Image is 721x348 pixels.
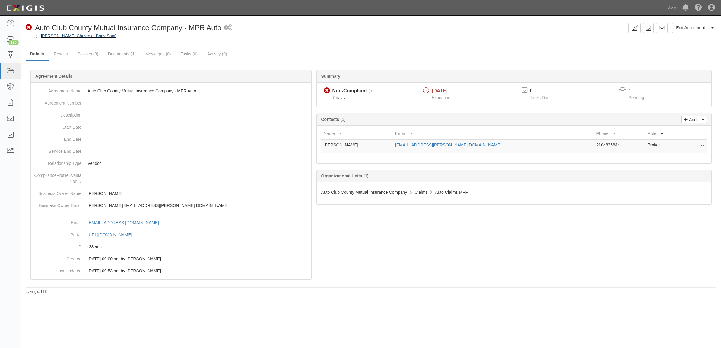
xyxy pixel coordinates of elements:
[33,253,81,262] dt: Created
[324,88,330,94] i: Non-Compliant
[8,40,19,45] div: 170
[33,109,81,118] dt: Description
[87,202,309,208] p: [PERSON_NAME][EMAIL_ADDRESS][PERSON_NAME][DOMAIN_NAME]
[395,143,501,147] a: [EMAIL_ADDRESS][PERSON_NAME][DOMAIN_NAME]
[33,187,81,196] dt: Business Owner Name
[26,289,48,294] small: by
[594,128,645,139] th: Phone
[33,253,309,265] dd: [DATE] 09:00 am by [PERSON_NAME]
[33,241,81,250] dt: ID
[530,88,557,95] p: 0
[33,145,81,154] dt: Service End Date
[332,88,367,95] div: Non-Compliant
[33,199,81,208] dt: Business Owner Email
[332,95,345,100] span: Since 09/01/2025
[321,139,393,153] td: [PERSON_NAME]
[26,24,32,31] i: Non-Compliant
[26,48,49,61] a: Details
[41,33,116,38] a: [PERSON_NAME] Chevrolet Body Shop
[688,116,697,123] p: Add
[414,190,427,195] span: Claims
[33,265,81,274] dt: Last Updated
[33,157,81,166] dt: Relationship Type
[87,220,159,226] div: [EMAIL_ADDRESS][DOMAIN_NAME]
[176,48,202,60] a: Tasks (0)
[321,190,407,195] span: Auto Club County Mutual Insurance Company
[35,74,72,79] b: Agreement Details
[369,89,373,93] i: Pending Review
[33,241,309,253] dd: r33emc
[33,85,309,97] dd: Auto Club County Mutual Insurance Company - MPR Auto
[33,133,81,142] dt: End Date
[645,139,683,153] td: Broker
[33,169,81,184] dt: ComplianceProfileEvaluationID
[33,121,81,130] dt: Start Date
[224,25,232,31] i: 1 scheduled workflow
[87,190,309,196] p: [PERSON_NAME]
[629,95,644,100] span: Pending
[321,74,341,79] b: Summary
[321,128,393,139] th: Name
[33,265,309,277] dd: [DATE] 09:53 am by [PERSON_NAME]
[26,23,221,33] div: Auto Club County Mutual Insurance Company - MPR Auto
[49,48,72,60] a: Results
[681,116,699,123] a: Add
[321,117,346,122] b: Contacts (1)
[33,217,81,226] dt: Email
[432,95,450,100] span: Expiration
[73,48,103,60] a: Policies (3)
[141,48,176,60] a: Messages (0)
[672,23,709,33] a: Edit Agreement
[35,24,221,32] span: Auto Club County Mutual Insurance Company - MPR Auto
[435,190,468,195] span: Auto Claims MPR
[432,88,448,93] span: [DATE]
[33,85,81,94] dt: Agreement Name
[629,88,631,93] a: 1
[87,232,139,237] a: [URL][DOMAIN_NAME]
[695,4,702,11] i: Help Center - Complianz
[103,48,140,60] a: Documents (4)
[30,290,48,294] a: Exigis, LLC
[33,97,81,106] dt: Agreement Number
[87,220,166,225] a: [EMAIL_ADDRESS][DOMAIN_NAME]
[530,95,549,100] span: Tasks Due
[33,229,81,238] dt: Portal
[594,139,645,153] td: 2104835844
[33,157,309,169] dd: Vendor
[203,48,231,60] a: Activity (0)
[393,128,594,139] th: Email
[665,2,679,14] a: AAA
[5,3,46,14] img: logo-5460c22ac91f19d4615b14bd174203de0afe785f0fc80cf4dbbc73dc1793850b.png
[321,174,369,178] b: Organizational Units (1)
[645,128,683,139] th: Role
